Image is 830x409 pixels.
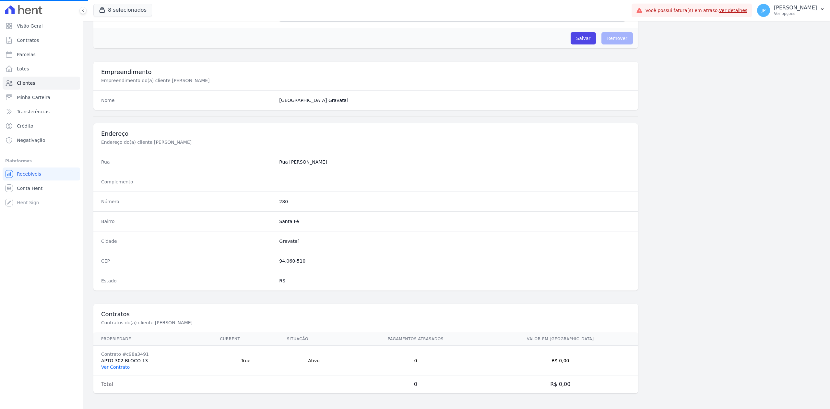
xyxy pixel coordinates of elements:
[93,376,212,393] td: Total
[17,66,29,72] span: Lotes
[279,218,630,225] dd: Santa Fé
[349,376,483,393] td: 0
[279,198,630,205] dd: 280
[17,137,45,143] span: Negativação
[93,332,212,346] th: Propriedade
[719,8,748,13] a: Ver detalhes
[17,123,33,129] span: Crédito
[101,365,130,370] a: Ver Contrato
[5,157,77,165] div: Plataformas
[279,258,630,264] dd: 94.060-510
[101,159,274,165] dt: Rua
[3,48,80,61] a: Parcelas
[101,351,204,357] div: Contrato #c98a3491
[3,19,80,32] a: Visão Geral
[101,319,319,326] p: Contratos do(a) cliente [PERSON_NAME]
[3,105,80,118] a: Transferências
[3,77,80,90] a: Clientes
[601,32,633,44] span: Remover
[93,346,212,376] td: APTO 302 BLOCO 13
[101,139,319,145] p: Endereço do(a) cliente [PERSON_NAME]
[17,185,42,192] span: Conta Hent
[483,346,638,376] td: R$ 0,00
[93,4,152,16] button: 8 selecionados
[3,119,80,132] a: Crédito
[3,91,80,104] a: Minha Carteira
[279,97,630,104] dd: [GEOGRAPHIC_DATA] Gravatai
[212,332,279,346] th: Current
[17,171,41,177] span: Recebíveis
[3,182,80,195] a: Conta Hent
[571,32,596,44] input: Salvar
[483,332,638,346] th: Valor em [GEOGRAPHIC_DATA]
[3,62,80,75] a: Lotes
[279,346,349,376] td: Ativo
[17,23,43,29] span: Visão Geral
[279,278,630,284] dd: RS
[101,198,274,205] dt: Número
[17,51,36,58] span: Parcelas
[279,332,349,346] th: Situação
[212,346,279,376] td: True
[101,179,274,185] dt: Complemento
[17,94,50,101] span: Minha Carteira
[483,376,638,393] td: R$ 0,00
[762,8,766,13] span: JP
[101,130,630,138] h3: Endereço
[3,167,80,180] a: Recebíveis
[752,1,830,19] button: JP [PERSON_NAME] Ver opções
[645,7,747,14] span: Você possui fatura(s) em atraso.
[3,34,80,47] a: Contratos
[101,218,274,225] dt: Bairro
[101,97,274,104] dt: Nome
[349,346,483,376] td: 0
[279,159,630,165] dd: Rua [PERSON_NAME]
[101,278,274,284] dt: Estado
[279,238,630,244] dd: Gravataí
[17,37,39,43] span: Contratos
[101,68,630,76] h3: Empreendimento
[774,5,817,11] p: [PERSON_NAME]
[774,11,817,16] p: Ver opções
[101,77,319,84] p: Empreendimento do(a) cliente [PERSON_NAME]
[101,238,274,244] dt: Cidade
[101,258,274,264] dt: CEP
[3,134,80,147] a: Negativação
[17,108,50,115] span: Transferências
[17,80,35,86] span: Clientes
[349,332,483,346] th: Pagamentos Atrasados
[101,310,630,318] h3: Contratos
